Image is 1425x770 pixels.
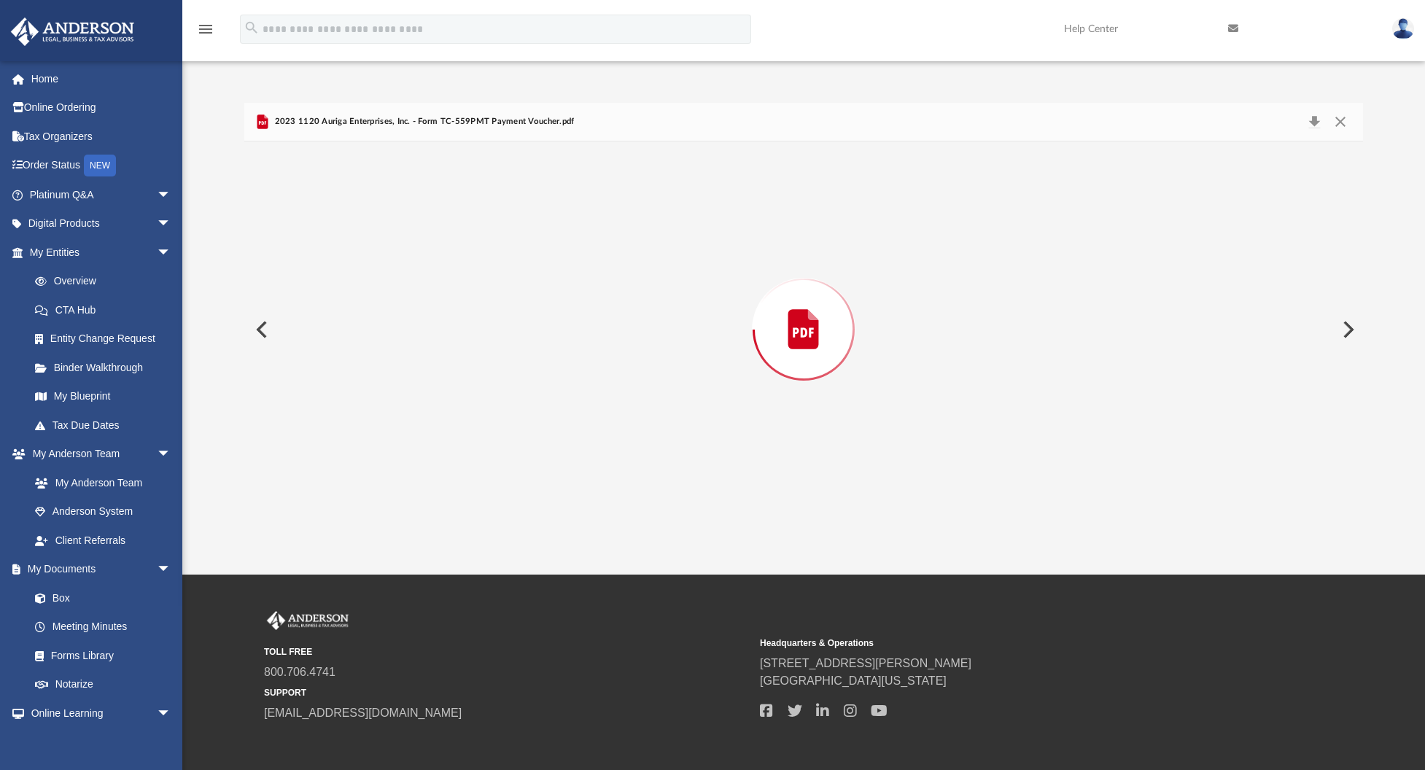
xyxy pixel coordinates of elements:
[10,209,193,238] a: Digital Productsarrow_drop_down
[10,93,193,122] a: Online Ordering
[1327,112,1353,132] button: Close
[264,707,462,719] a: [EMAIL_ADDRESS][DOMAIN_NAME]
[157,238,186,268] span: arrow_drop_down
[20,583,179,612] a: Box
[20,267,193,296] a: Overview
[20,411,193,440] a: Tax Due Dates
[760,657,971,669] a: [STREET_ADDRESS][PERSON_NAME]
[10,122,193,151] a: Tax Organizers
[20,526,186,555] a: Client Referrals
[197,28,214,38] a: menu
[20,468,179,497] a: My Anderson Team
[197,20,214,38] i: menu
[20,641,179,670] a: Forms Library
[84,155,116,176] div: NEW
[20,353,193,382] a: Binder Walkthrough
[264,666,335,678] a: 800.706.4741
[271,115,574,128] span: 2023 1120 Auriga Enterprises, Inc. - Form TC-559PMT Payment Voucher.pdf
[10,555,186,584] a: My Documentsarrow_drop_down
[760,674,947,687] a: [GEOGRAPHIC_DATA][US_STATE]
[157,440,186,470] span: arrow_drop_down
[264,645,750,658] small: TOLL FREE
[10,64,193,93] a: Home
[10,151,193,181] a: Order StatusNEW
[20,670,186,699] a: Notarize
[244,103,1363,518] div: Preview
[1331,309,1363,350] button: Next File
[7,17,139,46] img: Anderson Advisors Platinum Portal
[20,612,186,642] a: Meeting Minutes
[760,637,1246,650] small: Headquarters & Operations
[1301,112,1327,132] button: Download
[157,699,186,728] span: arrow_drop_down
[10,238,193,267] a: My Entitiesarrow_drop_down
[244,309,276,350] button: Previous File
[1392,18,1414,39] img: User Pic
[20,382,186,411] a: My Blueprint
[10,180,193,209] a: Platinum Q&Aarrow_drop_down
[20,324,193,354] a: Entity Change Request
[20,295,193,324] a: CTA Hub
[157,180,186,210] span: arrow_drop_down
[157,555,186,585] span: arrow_drop_down
[10,699,186,728] a: Online Learningarrow_drop_down
[244,20,260,36] i: search
[10,440,186,469] a: My Anderson Teamarrow_drop_down
[20,497,186,526] a: Anderson System
[157,209,186,239] span: arrow_drop_down
[264,686,750,699] small: SUPPORT
[264,611,352,630] img: Anderson Advisors Platinum Portal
